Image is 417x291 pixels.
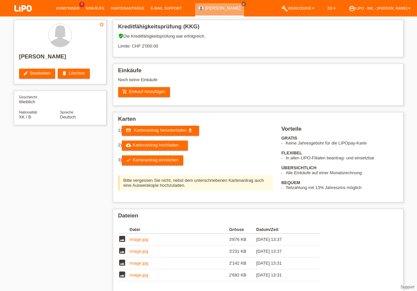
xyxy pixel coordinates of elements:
[229,245,256,257] td: 3'231 KB
[79,2,85,7] span: 9
[58,69,89,79] a: deleteLöschen
[130,261,148,266] a: image.jpg
[256,234,310,245] td: [DATE] 13:37
[126,128,131,133] i: credit_card
[286,141,398,145] li: Keine Jahresgebühr für die LIPOpay-Karte
[118,212,398,222] h2: Dateien
[23,71,28,76] i: edit
[349,5,355,12] i: account_circle
[130,237,148,242] a: image.jpg
[53,6,83,10] a: Kund*innen
[118,235,126,243] i: image
[19,53,101,63] h2: [PERSON_NAME]
[122,89,127,94] i: add_shopping_cart
[118,67,398,77] h2: Einkäufe
[122,141,188,150] a: cloud_uploadKartenantrag hochladen ...
[242,2,245,6] i: close
[118,247,126,255] i: image
[286,155,398,160] li: In allen LIPO-Filialen beantrag- und einsetzbar
[19,114,31,119] span: Kosovo / B / 06.12.2008
[126,157,131,163] i: check
[60,114,76,119] span: Deutsch
[229,257,256,269] td: 2'142 KB
[83,6,108,10] a: Einkäufe
[281,136,297,141] b: GRATIS
[229,226,256,234] th: Grösse
[134,128,187,133] span: Kartenantrag herunterladen
[256,269,310,281] td: [DATE] 13:31
[286,185,398,190] li: Teilzahlung mit 13% Jahreszins möglich
[229,269,256,281] td: 2'692 KB
[118,33,398,53] div: Die Kreditfähigkeitsprüfung war erfolgreich. Limite: CHF 2'000.00
[205,6,241,11] a: [PERSON_NAME]
[324,6,339,10] a: DE ▾
[256,245,310,257] td: [DATE] 13:37
[19,94,60,104] div: Weiblich
[62,71,67,76] i: delete
[256,257,310,269] td: [DATE] 13:31
[99,21,105,28] a: star_border
[130,226,229,234] th: Datei
[118,33,123,39] i: verified_user
[281,5,288,12] i: build
[122,126,199,136] a: credit_card Kartenantrag herunterladen get_app
[7,14,40,18] a: LIPO pay
[19,110,37,114] span: Nationalität
[281,165,316,170] b: ÜBERSICHTLICH
[118,175,273,190] div: Bitte vergessen Sie nicht, nebst dem unterschriebenen Kartenantrag auch eine Ausweiskopie hochzul...
[118,141,273,150] div: 2)
[229,234,256,245] td: 3'876 KB
[188,128,193,133] i: get_app
[19,69,55,79] a: editBearbeiten
[241,2,246,6] a: close
[99,21,105,27] i: star_border
[118,23,398,33] h2: Kreditfähigkeitsprüfung (KKG)
[118,87,170,97] a: add_shopping_cartEinkauf hinzufügen
[118,77,398,87] div: Noch keine Einkäufe
[108,6,148,10] a: Kartenanträge
[60,110,74,114] span: Sprache
[281,180,300,185] b: BEQUEM
[118,155,273,165] div: 3)
[400,285,414,289] a: Support
[118,126,273,136] div: 1)
[148,6,185,10] a: E-Mail Support
[256,226,310,234] th: Datum/Zeit
[122,155,183,165] a: checkKartenantrag einreichen
[118,271,126,278] i: image
[345,6,414,10] a: account_circleLIPO - Wil - [PERSON_NAME] ▾
[281,126,398,136] h2: Vorteile
[130,249,148,254] a: image.jpg
[130,273,148,277] a: image.jpg
[286,170,398,175] li: Alle Einkäufe auf einer Monatsrechnung
[118,116,398,126] h2: Karten
[118,259,126,267] i: image
[278,6,318,10] a: buildWerkzeuge ▾
[281,150,302,155] b: FLEXIBEL
[126,143,131,148] i: cloud_upload
[19,95,37,99] span: Geschlecht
